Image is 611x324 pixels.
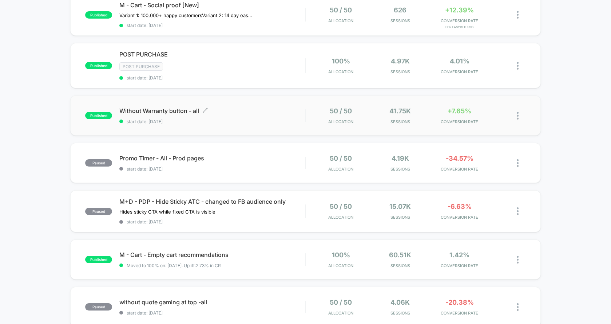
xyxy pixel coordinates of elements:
[432,167,487,172] span: CONVERSION RATE
[330,107,352,115] span: 50 / 50
[328,167,353,172] span: Allocation
[119,166,305,172] span: start date: [DATE]
[446,155,473,162] span: -34.57%
[119,310,305,316] span: start date: [DATE]
[119,298,305,306] span: without quote gaming at top -all
[330,298,352,306] span: 50 / 50
[119,75,305,81] span: start date: [DATE]
[432,119,487,124] span: CONVERSION RATE
[328,263,353,268] span: Allocation
[85,303,112,311] span: paused
[450,57,469,65] span: 4.01%
[119,62,163,71] span: Post Purchase
[119,12,254,18] span: Variant 1: 100,000+ happy customersVariant 2: 14 day easy returns (paused)
[85,11,112,19] span: published
[119,107,305,114] span: Without Warranty button - all
[517,62,519,70] img: close
[85,62,112,69] span: published
[432,69,487,74] span: CONVERSION RATE
[330,155,352,162] span: 50 / 50
[372,18,428,23] span: Sessions
[449,251,469,259] span: 1.42%
[448,107,471,115] span: +7.65%
[432,263,487,268] span: CONVERSION RATE
[85,159,112,167] span: paused
[372,215,428,220] span: Sessions
[119,209,215,215] span: Hides sticky CTA while fixed CTA is visible
[389,203,411,210] span: 15.07k
[517,11,519,19] img: close
[372,119,428,124] span: Sessions
[445,298,474,306] span: -20.38%
[119,119,305,124] span: start date: [DATE]
[432,311,487,316] span: CONVERSION RATE
[85,112,112,119] span: published
[330,203,352,210] span: 50 / 50
[432,25,487,29] span: for EasyReturns
[330,6,352,14] span: 50 / 50
[517,303,519,311] img: close
[392,155,409,162] span: 4.19k
[127,263,221,268] span: Moved to 100% on: [DATE] . Uplift: 2.73% in CR
[517,159,519,167] img: close
[389,251,411,259] span: 60.51k
[85,256,112,263] span: published
[328,311,353,316] span: Allocation
[517,112,519,120] img: close
[372,167,428,172] span: Sessions
[119,219,305,225] span: start date: [DATE]
[332,57,350,65] span: 100%
[432,215,487,220] span: CONVERSION RATE
[517,207,519,215] img: close
[85,208,112,215] span: paused
[119,51,305,58] span: POST PURCHASE
[332,251,350,259] span: 100%
[445,6,474,14] span: +12.39%
[119,251,305,258] span: M - Cart - Empty cart recommendations
[119,155,305,162] span: Promo Timer - All - Prod pages
[119,1,305,9] span: M - Cart - Social proof [New]
[372,69,428,74] span: Sessions
[328,69,353,74] span: Allocation
[389,107,411,115] span: 41.75k
[328,119,353,124] span: Allocation
[448,203,472,210] span: -6.63%
[328,18,353,23] span: Allocation
[372,311,428,316] span: Sessions
[372,263,428,268] span: Sessions
[328,215,353,220] span: Allocation
[517,256,519,264] img: close
[394,6,406,14] span: 626
[119,23,305,28] span: start date: [DATE]
[432,18,487,23] span: CONVERSION RATE
[119,198,305,205] span: M+D - PDP - Hide Sticky ATC - changed to FB audience only
[391,57,410,65] span: 4.97k
[390,298,410,306] span: 4.06k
